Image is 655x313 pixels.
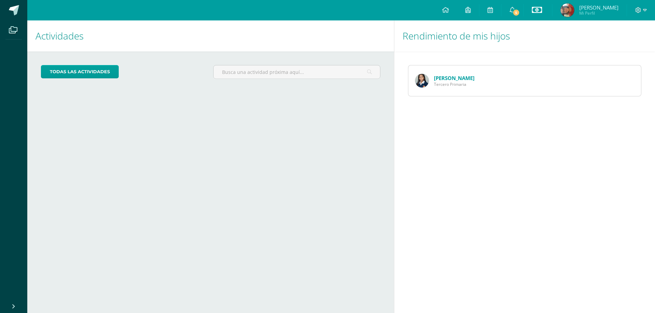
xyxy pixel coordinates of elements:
img: 0b2b588783904e659fa5e4a805ef3666.png [561,3,574,17]
span: Mi Perfil [579,10,618,16]
span: Tercero Primaria [434,81,475,87]
input: Busca una actividad próxima aquí... [214,65,380,79]
h1: Rendimiento de mis hijos [403,20,647,51]
h1: Actividades [35,20,386,51]
a: [PERSON_NAME] [434,75,475,81]
span: 5 [512,9,520,16]
img: fa2210925d6f7455e34f4ff7e25d8a96.png [415,74,429,88]
span: [PERSON_NAME] [579,4,618,11]
a: todas las Actividades [41,65,119,78]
